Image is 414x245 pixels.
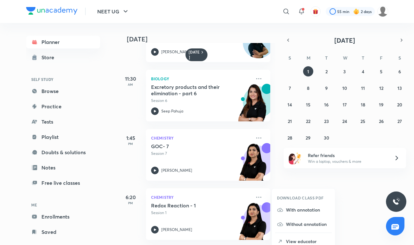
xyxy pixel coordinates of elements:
[358,66,368,76] button: September 4, 2025
[151,134,251,142] p: Chemistry
[277,195,324,201] h6: DOWNLOAD CLASS PDF
[161,168,192,173] p: [PERSON_NAME]
[235,84,270,128] img: unacademy
[118,83,143,86] p: AM
[325,55,328,61] abbr: Tuesday
[395,99,405,110] button: September 20, 2025
[324,102,329,108] abbr: September 16, 2025
[26,7,77,16] a: Company Logo
[324,135,329,141] abbr: September 30, 2025
[303,133,313,143] button: September 29, 2025
[288,55,291,61] abbr: Sunday
[376,66,386,76] button: September 5, 2025
[151,210,251,216] p: Session 1
[392,198,400,205] img: ttu
[313,9,318,14] img: avatar
[285,133,295,143] button: September 28, 2025
[360,118,365,124] abbr: September 25, 2025
[361,85,365,91] abbr: September 11, 2025
[342,118,347,124] abbr: September 24, 2025
[118,201,143,205] p: PM
[303,99,313,110] button: September 15, 2025
[398,55,401,61] abbr: Saturday
[339,116,350,126] button: September 24, 2025
[26,100,100,113] a: Practice
[118,75,143,83] h5: 11:30
[307,68,309,75] abbr: September 1, 2025
[118,193,143,201] h5: 6:20
[380,68,382,75] abbr: September 5, 2025
[377,6,388,17] img: Disha C
[151,98,251,104] p: Session 6
[325,85,328,91] abbr: September 9, 2025
[306,102,310,108] abbr: September 15, 2025
[293,36,397,45] button: [DATE]
[324,118,329,124] abbr: September 23, 2025
[26,36,100,48] a: Planner
[306,118,310,124] abbr: September 22, 2025
[308,152,386,159] h6: Refer friends
[93,5,133,18] button: NEET UG
[26,85,100,97] a: Browse
[343,68,346,75] abbr: September 3, 2025
[306,135,310,141] abbr: September 29, 2025
[307,85,309,91] abbr: September 8, 2025
[303,66,313,76] button: September 1, 2025
[303,116,313,126] button: September 22, 2025
[362,68,364,75] abbr: September 4, 2025
[380,55,382,61] abbr: Friday
[343,102,347,108] abbr: September 17, 2025
[26,199,100,210] h6: ME
[289,85,291,91] abbr: September 7, 2025
[161,49,192,55] p: [PERSON_NAME]
[189,50,200,60] h6: [DATE]
[26,146,100,159] a: Doubts & solutions
[376,83,386,93] button: September 12, 2025
[41,54,58,61] div: Store
[285,116,295,126] button: September 21, 2025
[288,118,292,124] abbr: September 21, 2025
[361,102,365,108] abbr: September 18, 2025
[151,202,230,209] h5: Redox Reaction - 1
[151,143,230,149] h5: GOC- 7
[161,227,192,233] p: [PERSON_NAME]
[161,108,183,114] p: Seep Pahuja
[286,206,330,213] p: With annotation
[343,55,347,61] abbr: Wednesday
[358,116,368,126] button: September 25, 2025
[287,102,292,108] abbr: September 14, 2025
[289,152,301,164] img: referral
[379,102,383,108] abbr: September 19, 2025
[321,133,331,143] button: September 30, 2025
[26,51,100,64] a: Store
[26,210,100,223] a: Enrollments
[379,85,383,91] abbr: September 12, 2025
[339,99,350,110] button: September 17, 2025
[118,142,143,146] p: PM
[151,75,251,83] p: Biology
[376,116,386,126] button: September 26, 2025
[285,99,295,110] button: September 14, 2025
[379,118,384,124] abbr: September 26, 2025
[26,161,100,174] a: Notes
[321,116,331,126] button: September 23, 2025
[26,115,100,128] a: Tests
[303,83,313,93] button: September 8, 2025
[286,221,330,227] p: Without annotation
[26,226,100,238] a: Saved
[285,83,295,93] button: September 7, 2025
[339,83,350,93] button: September 10, 2025
[151,151,251,156] p: Session 7
[395,116,405,126] button: September 27, 2025
[26,7,77,15] img: Company Logo
[325,68,328,75] abbr: September 2, 2025
[321,99,331,110] button: September 16, 2025
[353,8,360,15] img: streak
[397,118,402,124] abbr: September 27, 2025
[376,99,386,110] button: September 19, 2025
[307,55,310,61] abbr: Monday
[26,131,100,143] a: Playlist
[26,177,100,189] a: Free live classes
[358,99,368,110] button: September 18, 2025
[286,238,330,245] p: View educator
